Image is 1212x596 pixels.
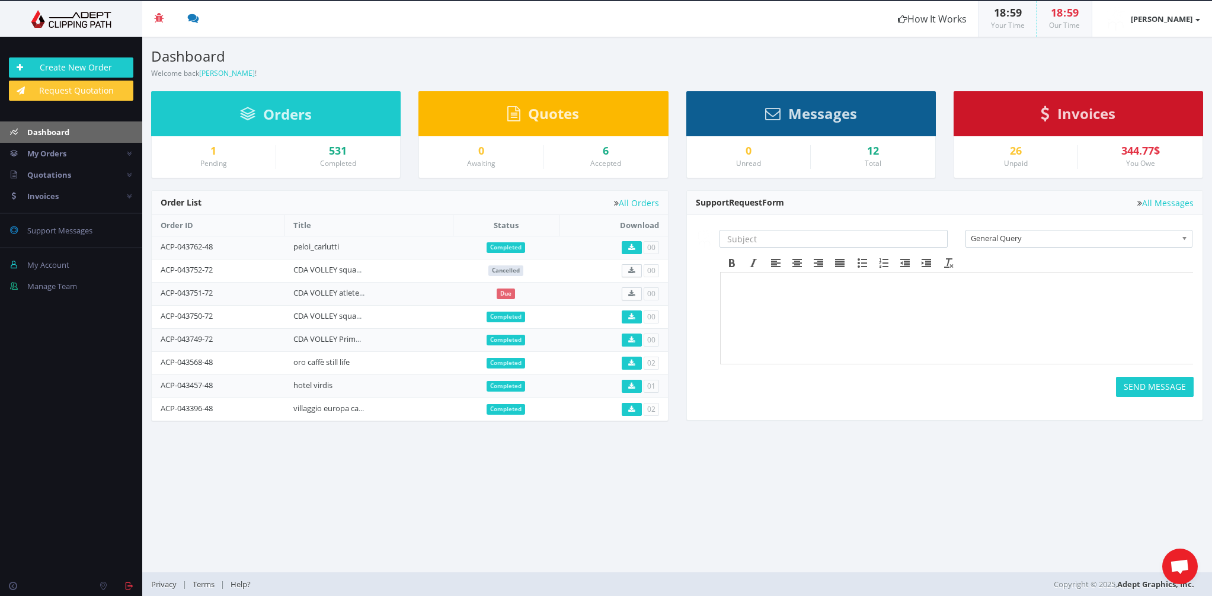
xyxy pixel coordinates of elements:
[9,57,133,78] a: Create New Order
[696,145,802,157] a: 0
[786,255,808,271] div: Align center
[161,334,213,344] a: ACP-043749-72
[284,215,453,236] th: Title
[151,579,183,589] a: Privacy
[743,255,764,271] div: Italic
[971,230,1176,246] span: General Query
[938,255,960,271] div: Clear formatting
[240,111,312,122] a: Orders
[27,169,71,180] span: Quotations
[27,225,92,236] span: Support Messages
[721,273,1193,364] iframe: Rich Text Area. Press ALT-F9 for menu. Press ALT-F10 for toolbar. Press ALT-0 for help
[1162,549,1198,584] a: Aprire la chat
[729,197,762,208] span: Request
[1104,7,1128,31] img: timthumb.php
[696,230,714,248] img: timthumb.php
[161,357,213,367] a: ACP-043568-48
[293,287,404,298] a: CDA VOLLEY atlete figura intera
[963,145,1069,157] a: 26
[886,1,978,37] a: How It Works
[293,310,407,321] a: CDA VOLLEY squadra staff e soci
[293,357,350,367] a: oro caffè still life
[467,158,495,168] small: Awaiting
[1054,578,1194,590] span: Copyright © 2025,
[151,49,669,64] h3: Dashboard
[320,158,356,168] small: Completed
[263,104,312,124] span: Orders
[152,215,284,236] th: Order ID
[293,264,407,275] a: CDA VOLLEY squadra staff e soci
[487,242,525,253] span: Completed
[285,145,392,157] a: 531
[559,215,668,236] th: Download
[1131,14,1192,24] strong: [PERSON_NAME]
[487,335,525,345] span: Completed
[9,81,133,101] a: Request Quotation
[293,334,382,344] a: CDA VOLLEY Primo Piano
[1006,5,1010,20] span: :
[487,312,525,322] span: Completed
[808,255,829,271] div: Align right
[1092,1,1212,37] a: [PERSON_NAME]
[27,281,77,291] span: Manage Team
[614,198,659,207] a: All Orders
[1004,158,1028,168] small: Unpaid
[293,403,383,414] a: villaggio europa camere 1
[27,259,69,270] span: My Account
[151,572,852,596] div: | |
[507,111,579,121] a: Quotes
[161,380,213,390] a: ACP-043457-48
[1057,104,1115,123] span: Invoices
[27,127,69,137] span: Dashboard
[865,158,881,168] small: Total
[187,579,220,589] a: Terms
[161,197,202,208] span: Order List
[721,255,743,271] div: Bold
[590,158,621,168] small: Accepted
[1117,579,1194,589] a: Adept Graphics, Inc.
[27,191,59,201] span: Invoices
[1049,20,1080,30] small: Our Time
[488,265,523,276] span: Cancelled
[991,20,1025,30] small: Your Time
[293,380,332,390] a: hotel virdis
[161,264,213,275] a: ACP-043752-72
[1063,5,1067,20] span: :
[225,579,257,589] a: Help?
[293,241,339,252] a: peloi_carlutti
[1126,158,1155,168] small: You Owe
[9,10,133,28] img: Adept Graphics
[552,145,659,157] a: 6
[487,358,525,369] span: Completed
[199,68,255,78] a: [PERSON_NAME]
[894,255,916,271] div: Decrease indent
[487,381,525,392] span: Completed
[788,104,857,123] span: Messages
[1137,198,1194,207] a: All Messages
[829,255,850,271] div: Justify
[1116,377,1194,397] button: SEND MESSAGE
[161,287,213,298] a: ACP-043751-72
[1010,5,1022,20] span: 59
[428,145,534,157] a: 0
[161,403,213,414] a: ACP-043396-48
[696,197,784,208] span: Support Form
[1087,145,1194,157] div: 344.77$
[161,145,267,157] a: 1
[916,255,937,271] div: Increase indent
[487,404,525,415] span: Completed
[820,145,926,157] div: 12
[200,158,227,168] small: Pending
[161,241,213,252] a: ACP-043762-48
[719,230,948,248] input: Subject
[765,255,786,271] div: Align left
[151,68,257,78] small: Welcome back !
[528,104,579,123] span: Quotes
[161,310,213,321] a: ACP-043750-72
